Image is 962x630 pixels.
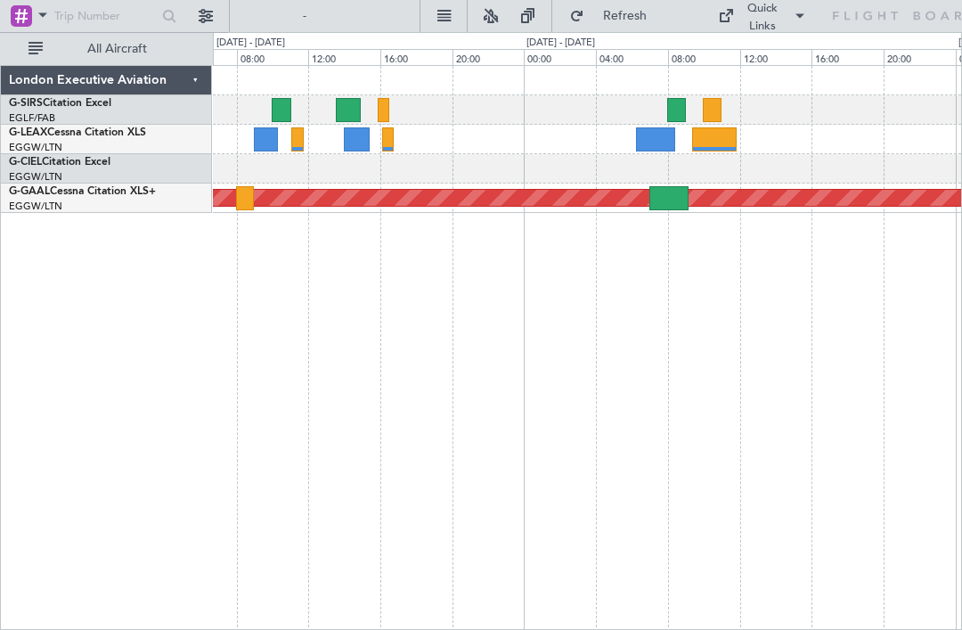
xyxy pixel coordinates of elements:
[526,36,595,51] div: [DATE] - [DATE]
[561,2,668,30] button: Refresh
[9,186,156,197] a: G-GAALCessna Citation XLS+
[308,49,380,65] div: 12:00
[9,127,47,138] span: G-LEAX
[811,49,884,65] div: 16:00
[668,49,740,65] div: 08:00
[452,49,525,65] div: 20:00
[20,35,193,63] button: All Aircraft
[524,49,596,65] div: 00:00
[9,141,62,154] a: EGGW/LTN
[46,43,188,55] span: All Aircraft
[709,2,816,30] button: Quick Links
[9,111,55,125] a: EGLF/FAB
[9,127,146,138] a: G-LEAXCessna Citation XLS
[380,49,452,65] div: 16:00
[9,186,50,197] span: G-GAAL
[9,157,110,168] a: G-CIELCitation Excel
[9,98,111,109] a: G-SIRSCitation Excel
[9,200,62,213] a: EGGW/LTN
[596,49,668,65] div: 04:00
[9,170,62,184] a: EGGW/LTN
[740,49,812,65] div: 12:00
[588,10,663,22] span: Refresh
[237,49,309,65] div: 08:00
[216,36,285,51] div: [DATE] - [DATE]
[884,49,956,65] div: 20:00
[9,157,42,168] span: G-CIEL
[54,3,157,29] input: Trip Number
[9,98,43,109] span: G-SIRS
